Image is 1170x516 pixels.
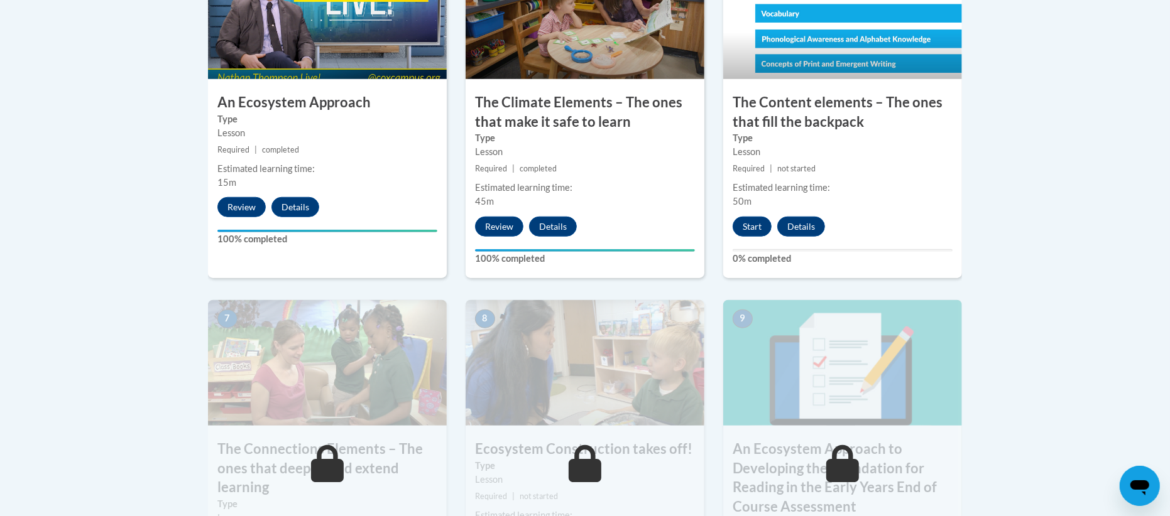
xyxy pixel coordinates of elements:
[475,252,695,266] label: 100% completed
[217,112,437,126] label: Type
[475,459,695,473] label: Type
[520,164,557,173] span: completed
[1120,466,1160,506] iframe: Button to launch messaging window
[723,300,962,426] img: Course Image
[733,131,953,145] label: Type
[475,181,695,195] div: Estimated learning time:
[217,145,249,154] span: Required
[217,126,437,140] div: Lesson
[733,309,753,328] span: 9
[217,162,437,176] div: Estimated learning time:
[475,145,695,159] div: Lesson
[262,145,299,154] span: completed
[217,309,238,328] span: 7
[254,145,257,154] span: |
[733,217,772,237] button: Start
[777,164,816,173] span: not started
[466,93,704,132] h3: The Climate Elements – The ones that make it safe to learn
[475,492,507,501] span: Required
[475,164,507,173] span: Required
[512,164,515,173] span: |
[466,300,704,426] img: Course Image
[733,196,752,207] span: 50m
[475,196,494,207] span: 45m
[217,177,236,188] span: 15m
[529,217,577,237] button: Details
[271,197,319,217] button: Details
[217,230,437,232] div: Your progress
[777,217,825,237] button: Details
[466,439,704,459] h3: Ecosystem Construction takes off!
[217,497,437,511] label: Type
[733,164,765,173] span: Required
[475,309,495,328] span: 8
[208,93,447,112] h3: An Ecosystem Approach
[512,492,515,501] span: |
[475,217,523,237] button: Review
[733,252,953,266] label: 0% completed
[723,93,962,132] h3: The Content elements – The ones that fill the backpack
[208,439,447,497] h3: The Connections Elements – The ones that deepen and extend learning
[217,197,266,217] button: Review
[733,145,953,159] div: Lesson
[475,473,695,486] div: Lesson
[217,232,437,246] label: 100% completed
[208,300,447,426] img: Course Image
[733,181,953,195] div: Estimated learning time:
[770,164,772,173] span: |
[475,131,695,145] label: Type
[520,492,558,501] span: not started
[475,249,695,252] div: Your progress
